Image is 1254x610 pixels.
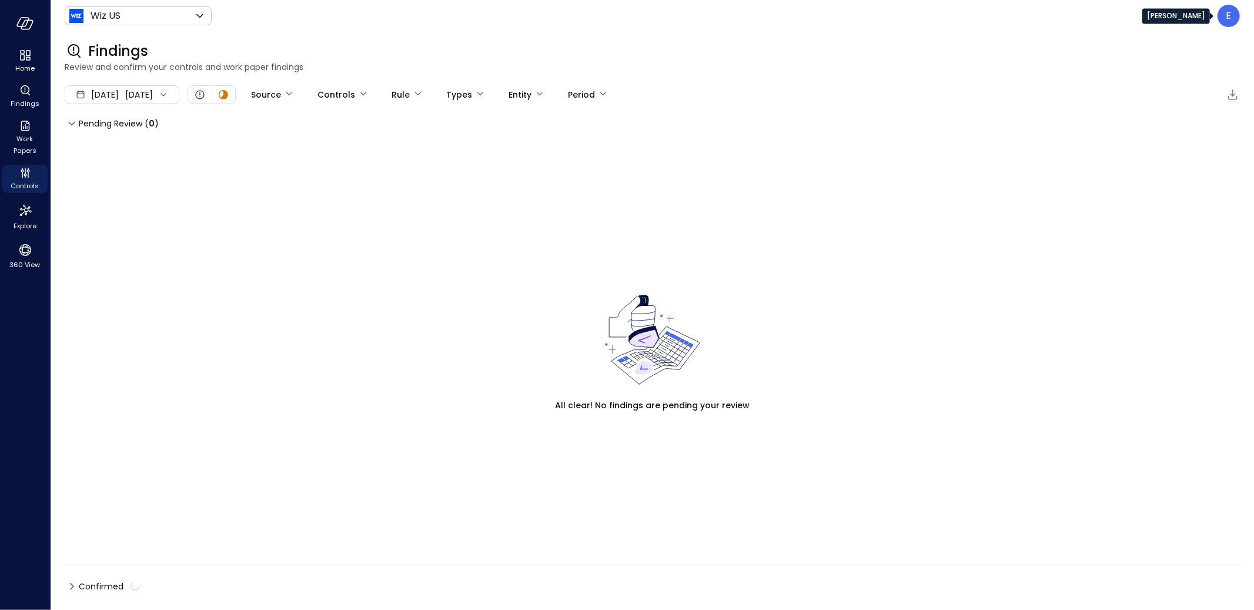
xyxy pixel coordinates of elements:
[91,88,119,101] span: [DATE]
[317,85,355,105] div: Controls
[251,85,281,105] div: Source
[69,9,83,23] img: Icon
[15,62,35,74] span: Home
[79,114,159,133] span: Pending Review
[1142,8,1210,24] div: [PERSON_NAME]
[2,200,48,233] div: Explore
[2,165,48,193] div: Controls
[91,9,121,23] p: Wiz US
[2,47,48,75] div: Home
[446,85,472,105] div: Types
[130,581,141,592] span: calculating...
[145,117,159,130] div: ( )
[1226,9,1232,23] p: E
[10,259,41,271] span: 360 View
[216,88,230,102] div: In Progress
[193,88,207,102] div: Open
[14,220,36,232] span: Explore
[568,85,595,105] div: Period
[11,98,39,109] span: Findings
[7,133,43,156] span: Work Papers
[79,577,139,596] span: Confirmed
[2,118,48,158] div: Work Papers
[2,82,48,111] div: Findings
[2,240,48,272] div: 360 View
[88,42,148,61] span: Findings
[509,85,531,105] div: Entity
[65,61,1240,74] span: Review and confirm your controls and work paper findings
[149,118,155,129] span: 0
[1218,5,1240,27] div: Eleanor Yehudai
[11,180,39,192] span: Controls
[555,399,750,412] span: All clear! No findings are pending your review
[392,85,410,105] div: Rule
